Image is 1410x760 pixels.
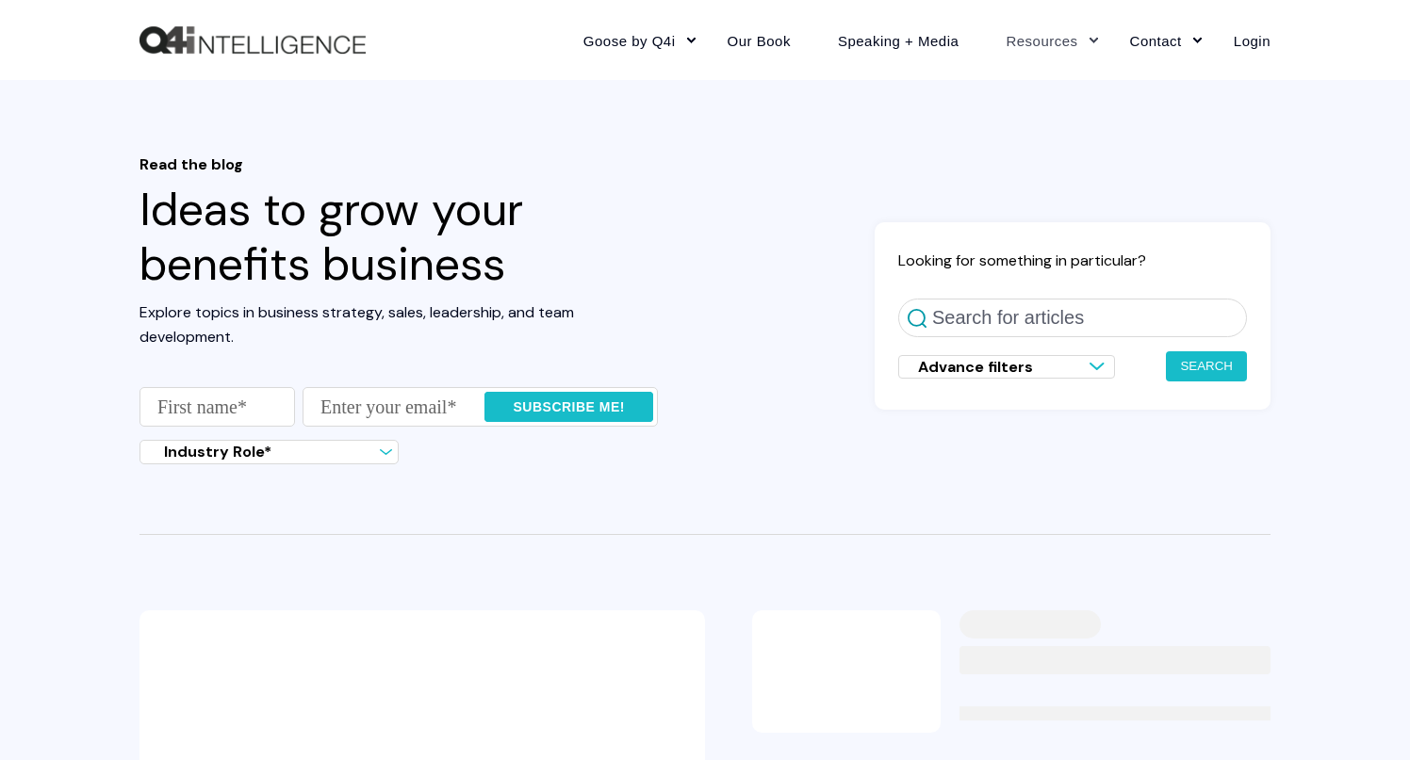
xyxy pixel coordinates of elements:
img: Q4intelligence, LLC logo [139,26,366,55]
h2: Looking for something in particular? [898,251,1247,270]
input: Search for articles [898,299,1247,337]
span: Advance filters [918,357,1033,377]
a: Back to Home [139,26,366,55]
input: First name* [139,387,295,427]
input: Enter your email* [303,387,658,427]
span: Read the blog [139,155,658,173]
button: Search [1166,351,1247,381]
h1: Ideas to grow your benefits business [139,155,658,291]
input: Subscribe me! [484,392,653,422]
span: Explore topics in business strategy, sales, leadership, and team development. [139,302,574,347]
